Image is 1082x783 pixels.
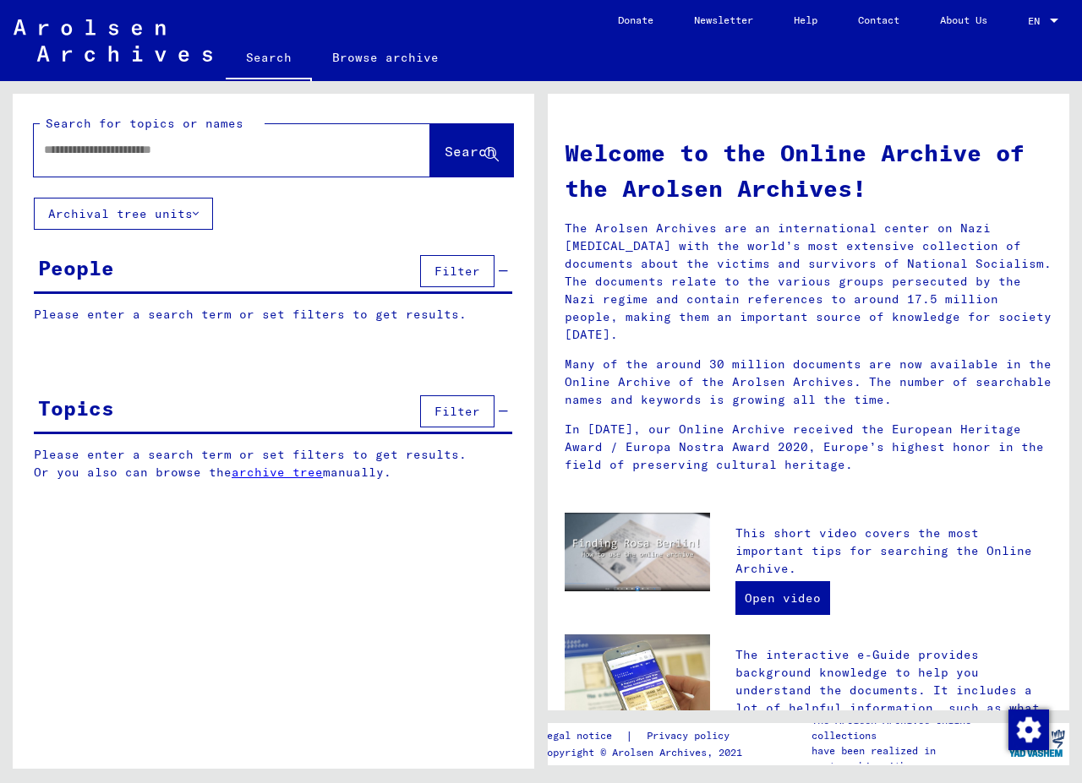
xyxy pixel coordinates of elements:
span: Filter [434,404,480,419]
a: Open video [735,581,830,615]
mat-label: Search for topics or names [46,116,243,131]
p: Please enter a search term or set filters to get results. Or you also can browse the manually. [34,446,513,481]
button: Search [430,124,513,177]
div: | [541,727,750,745]
div: Change consent [1008,709,1048,749]
a: Legal notice [541,727,626,745]
img: yv_logo.png [1005,722,1068,764]
button: Archival tree units [34,198,213,230]
button: Filter [420,395,495,427]
p: Many of the around 30 million documents are now available in the Online Archive of the Arolsen Ar... [565,356,1052,409]
button: Filter [420,255,495,287]
p: Copyright © Arolsen Archives, 2021 [541,745,750,760]
a: Privacy policy [633,727,750,745]
p: In [DATE], our Online Archive received the European Heritage Award / Europa Nostra Award 2020, Eu... [565,421,1052,474]
h1: Welcome to the Online Archive of the Arolsen Archives! [565,135,1052,206]
p: The interactive e-Guide provides background knowledge to help you understand the documents. It in... [735,646,1052,753]
p: Please enter a search term or set filters to get results. [34,306,512,324]
img: video.jpg [565,513,710,592]
img: Change consent [1008,710,1049,750]
span: Filter [434,264,480,279]
p: have been realized in partnership with [811,743,1004,774]
a: archive tree [232,465,323,480]
a: Browse archive [312,37,459,78]
span: EN [1028,15,1046,27]
div: People [38,253,114,283]
p: The Arolsen Archives are an international center on Nazi [MEDICAL_DATA] with the world’s most ext... [565,220,1052,344]
div: Topics [38,393,114,423]
a: Search [226,37,312,81]
img: eguide.jpg [565,634,710,731]
p: The Arolsen Archives online collections [811,713,1004,743]
p: This short video covers the most important tips for searching the Online Archive. [735,525,1052,578]
span: Search [445,143,495,160]
img: Arolsen_neg.svg [14,19,212,62]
